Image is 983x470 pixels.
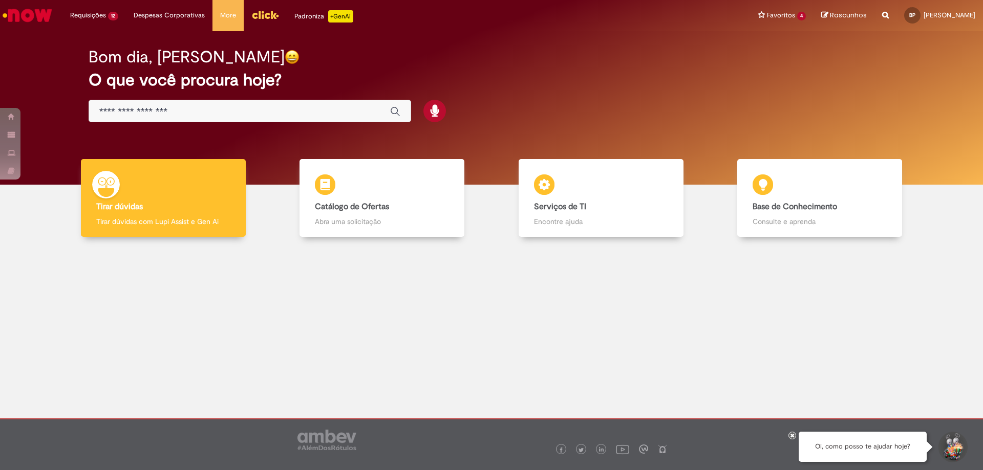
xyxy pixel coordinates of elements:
b: Base de Conhecimento [753,202,837,212]
img: logo_footer_twitter.png [579,447,584,453]
div: Oi, como posso te ajudar hoje? [799,432,927,462]
img: ServiceNow [1,5,54,26]
button: Iniciar Conversa de Suporte [937,432,968,462]
b: Tirar dúvidas [96,202,143,212]
p: Abra uma solicitação [315,216,449,227]
p: +GenAi [328,10,353,23]
span: [PERSON_NAME] [924,11,975,19]
span: Requisições [70,10,106,20]
img: logo_footer_naosei.png [658,444,667,454]
span: Favoritos [767,10,795,20]
a: Base de Conhecimento Consulte e aprenda [711,159,930,237]
p: Tirar dúvidas com Lupi Assist e Gen Ai [96,216,230,227]
a: Tirar dúvidas Tirar dúvidas com Lupi Assist e Gen Ai [54,159,273,237]
h2: Bom dia, [PERSON_NAME] [89,48,285,66]
span: 4 [797,12,806,20]
span: 12 [108,12,118,20]
img: logo_footer_facebook.png [559,447,564,453]
a: Catálogo de Ofertas Abra uma solicitação [273,159,492,237]
b: Catálogo de Ofertas [315,202,389,212]
b: Serviços de TI [534,202,586,212]
a: Serviços de TI Encontre ajuda [491,159,711,237]
span: BP [909,12,915,18]
img: happy-face.png [285,50,300,64]
img: logo_footer_linkedin.png [599,447,604,453]
div: Padroniza [294,10,353,23]
span: Despesas Corporativas [134,10,205,20]
img: logo_footer_youtube.png [616,442,629,456]
a: Rascunhos [821,11,867,20]
span: Rascunhos [830,10,867,20]
img: click_logo_yellow_360x200.png [251,7,279,23]
p: Encontre ajuda [534,216,668,227]
img: logo_footer_workplace.png [639,444,648,454]
h2: O que você procura hoje? [89,71,895,89]
img: logo_footer_ambev_rotulo_gray.png [297,430,356,450]
p: Consulte e aprenda [753,216,887,227]
span: More [220,10,236,20]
